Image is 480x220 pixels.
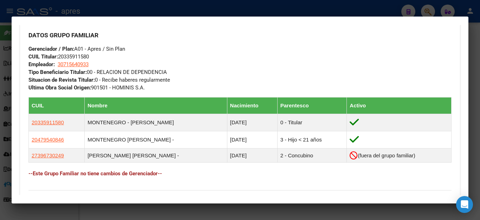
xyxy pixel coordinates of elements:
[28,46,125,52] span: A01 - Apres / Sin Plan
[28,77,170,83] span: 0 - Recibe haberes regularmente
[277,114,347,131] td: 0 - Titular
[85,98,227,114] th: Nombre
[85,149,227,163] td: [PERSON_NAME] [PERSON_NAME] -
[227,98,277,114] th: Nacimiento
[28,84,145,91] span: 901501 - HOMINIS S.A.
[277,131,347,149] td: 3 - Hijo < 21 años
[277,98,347,114] th: Parentesco
[28,170,452,177] h4: --Este Grupo Familiar no tiene cambios de Gerenciador--
[32,152,64,158] span: 27396730249
[58,61,89,68] span: 30715640933
[28,77,95,83] strong: Situacion de Revista Titular:
[277,149,347,163] td: 2 - Concubino
[227,149,277,163] td: [DATE]
[28,54,58,60] strong: CUIL Titular:
[28,84,91,91] strong: Ultima Obra Social Origen:
[28,69,167,75] span: 00 - RELACION DE DEPENDENCIA
[28,69,87,75] strong: Tipo Beneficiario Titular:
[28,54,89,60] span: 20335911580
[29,98,85,114] th: CUIL
[32,137,64,143] span: 20479540846
[85,131,227,149] td: MONTENEGRO [PERSON_NAME] -
[28,61,55,68] strong: Empleador:
[85,114,227,131] td: MONTENEGRO - [PERSON_NAME]
[347,98,452,114] th: Activo
[28,46,74,52] strong: Gerenciador / Plan:
[456,196,473,213] div: Open Intercom Messenger
[358,152,415,158] span: (fuera del grupo familiar)
[28,31,452,39] h3: DATOS GRUPO FAMILIAR
[227,114,277,131] td: [DATE]
[227,131,277,149] td: [DATE]
[32,119,64,125] span: 20335911580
